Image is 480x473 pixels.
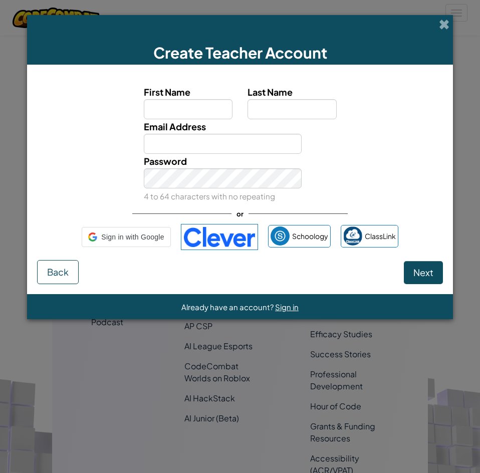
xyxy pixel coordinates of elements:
span: ClassLink [365,229,396,244]
span: Password [144,155,187,167]
span: Back [47,266,69,278]
span: Sign in with Google [101,230,164,245]
span: Create Teacher Account [153,43,327,62]
span: Last Name [248,86,293,98]
a: Sign in [275,302,299,312]
span: Email Address [144,121,206,132]
img: classlink-logo-small.png [343,226,362,246]
button: Back [37,260,79,284]
span: Schoology [292,229,328,244]
img: clever-logo-blue.png [181,224,258,250]
span: First Name [144,86,190,98]
button: Next [404,261,443,284]
small: 4 to 64 characters with no repeating [144,191,275,201]
div: Sign in with Google [82,227,170,247]
span: Next [413,267,433,278]
img: schoology.png [271,226,290,246]
span: or [231,206,249,221]
span: Already have an account? [181,302,275,312]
